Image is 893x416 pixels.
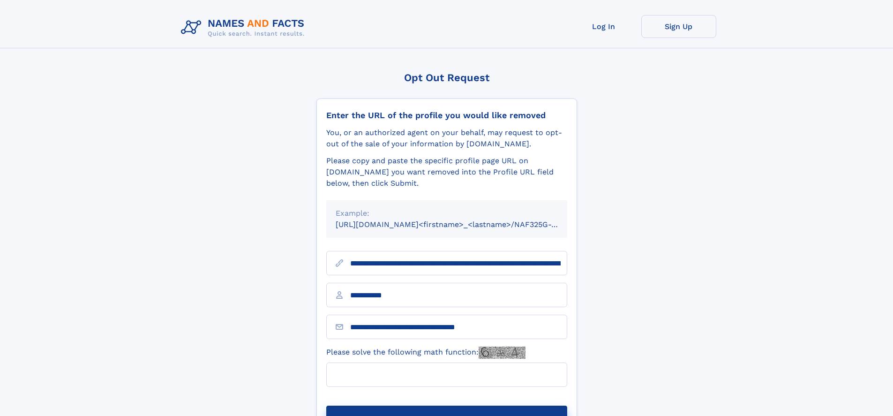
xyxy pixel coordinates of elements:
[326,127,567,150] div: You, or an authorized agent on your behalf, may request to opt-out of the sale of your informatio...
[177,15,312,40] img: Logo Names and Facts
[566,15,641,38] a: Log In
[336,220,585,229] small: [URL][DOMAIN_NAME]<firstname>_<lastname>/NAF325G-xxxxxxxx
[641,15,716,38] a: Sign Up
[336,208,558,219] div: Example:
[326,155,567,189] div: Please copy and paste the specific profile page URL on [DOMAIN_NAME] you want removed into the Pr...
[326,347,525,359] label: Please solve the following math function:
[326,110,567,121] div: Enter the URL of the profile you would like removed
[316,72,577,83] div: Opt Out Request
